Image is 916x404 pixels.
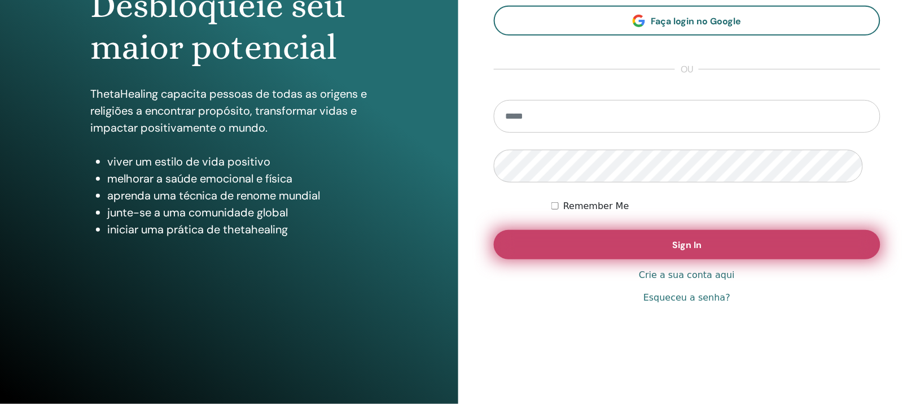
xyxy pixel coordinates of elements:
[672,239,702,251] span: Sign In
[643,291,730,305] a: Esqueceu a senha?
[107,204,367,221] li: junte-se a uma comunidade global
[551,199,880,213] div: Keep me authenticated indefinitely or until I manually logout
[90,85,367,136] p: ThetaHealing capacita pessoas de todas as origens e religiões a encontrar propósito, transformar ...
[494,6,881,36] a: Faça login no Google
[651,15,741,27] span: Faça login no Google
[107,221,367,238] li: iniciar uma prática de thetahealing
[494,230,881,259] button: Sign In
[107,187,367,204] li: aprenda uma técnica de renome mundial
[675,63,699,76] span: ou
[107,153,367,170] li: viver um estilo de vida positivo
[639,268,735,282] a: Crie a sua conta aqui
[107,170,367,187] li: melhorar a saúde emocional e física
[563,199,629,213] label: Remember Me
